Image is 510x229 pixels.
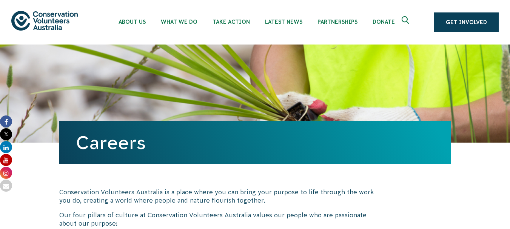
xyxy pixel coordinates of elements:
[161,19,197,25] span: What We Do
[317,19,357,25] span: Partnerships
[397,13,415,31] button: Expand search box Close search box
[402,16,411,28] span: Expand search box
[59,188,383,205] p: Conservation Volunteers Australia is a place where you can bring your purpose to life through the...
[373,19,395,25] span: Donate
[59,211,383,228] p: Our four pillars of culture at Conservation Volunteers Australia values our people who are passio...
[76,132,435,153] h1: Careers
[119,19,146,25] span: About Us
[434,12,499,32] a: Get Involved
[213,19,250,25] span: Take Action
[265,19,302,25] span: Latest News
[11,11,78,30] img: logo.svg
